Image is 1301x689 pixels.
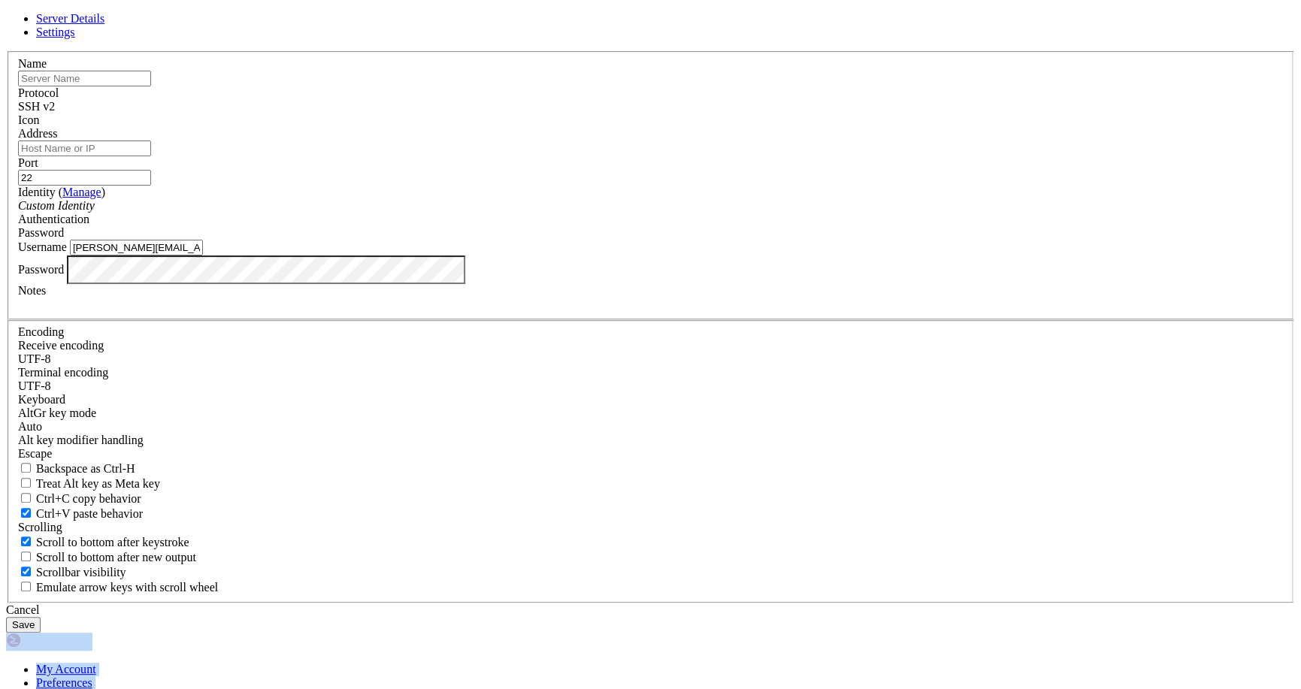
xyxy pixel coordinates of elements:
label: Scroll to bottom after new output. [18,551,196,564]
span: Scrollbar visibility [36,566,126,579]
a: Server Details [36,12,104,25]
a: My Account [36,663,96,675]
input: Scrollbar visibility [21,567,31,576]
input: Port Number [18,170,151,186]
label: Address [18,127,57,140]
div: Auto [18,420,1283,434]
label: Password [18,262,64,275]
div: SSH v2 [18,100,1283,113]
div: Password [18,226,1283,240]
div: Custom Identity [18,199,1283,213]
img: Shellngn [6,633,92,648]
label: Protocol [18,86,59,99]
input: Scroll to bottom after keystroke [21,536,31,546]
span: UTF-8 [18,379,51,392]
input: Scroll to bottom after new output [21,552,31,561]
span: Emulate arrow keys with scroll wheel [36,581,218,594]
span: Scroll to bottom after keystroke [36,536,189,548]
label: Icon [18,113,39,126]
input: Treat Alt key as Meta key [21,478,31,488]
label: Encoding [18,325,64,338]
label: If true, the backspace should send BS ('\x08', aka ^H). Otherwise the backspace key should send '... [18,462,135,475]
label: Username [18,240,67,253]
div: UTF-8 [18,379,1283,393]
a: Settings [36,26,75,38]
label: Controls how the Alt key is handled. Escape: Send an ESC prefix. 8-Bit: Add 128 to the typed char... [18,434,144,446]
a: Preferences [36,676,92,689]
span: Scroll to bottom after new output [36,551,196,564]
span: ( ) [59,186,105,198]
input: Server Name [18,71,151,86]
label: Notes [18,284,46,297]
input: Host Name or IP [18,141,151,156]
i: Custom Identity [18,199,95,212]
span: UTF-8 [18,352,51,365]
label: Whether to scroll to the bottom on any keystroke. [18,536,189,548]
label: Ctrl-C copies if true, send ^C to host if false. Ctrl-Shift-C sends ^C to host if true, copies if... [18,492,141,505]
label: When using the alternative screen buffer, and DECCKM (Application Cursor Keys) is active, mouse w... [18,581,218,594]
label: Whether the Alt key acts as a Meta key or as a distinct Alt key. [18,477,160,490]
input: Backspace as Ctrl-H [21,463,31,473]
span: Password [18,226,64,239]
label: The vertical scrollbar mode. [18,566,126,579]
input: Login Username [70,240,203,255]
label: Identity [18,186,105,198]
div: UTF-8 [18,352,1283,366]
label: Authentication [18,213,89,225]
label: Set the expected encoding for data received from the host. If the encodings do not match, visual ... [18,339,104,352]
label: The default terminal encoding. ISO-2022 enables character map translations (like graphics maps). ... [18,366,108,379]
span: Auto [18,420,42,433]
label: Scrolling [18,521,62,533]
input: Ctrl+C copy behavior [21,493,31,503]
span: Ctrl+V paste behavior [36,507,143,520]
span: Treat Alt key as Meta key [36,477,160,490]
label: Ctrl+V pastes if true, sends ^V to host if false. Ctrl+Shift+V sends ^V to host if true, pastes i... [18,507,143,520]
input: Emulate arrow keys with scroll wheel [21,582,31,591]
span: SSH v2 [18,100,55,113]
div: Cancel [6,603,1295,617]
button: Save [6,617,41,633]
label: Name [18,57,47,70]
label: Port [18,156,38,169]
span: Ctrl+C copy behavior [36,492,141,505]
span: Escape [18,447,52,460]
label: Keyboard [18,393,65,406]
label: Set the expected encoding for data received from the host. If the encodings do not match, visual ... [18,406,96,419]
div: Escape [18,447,1283,461]
input: Ctrl+V paste behavior [21,508,31,518]
a: Manage [62,186,101,198]
span: Backspace as Ctrl-H [36,462,135,475]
